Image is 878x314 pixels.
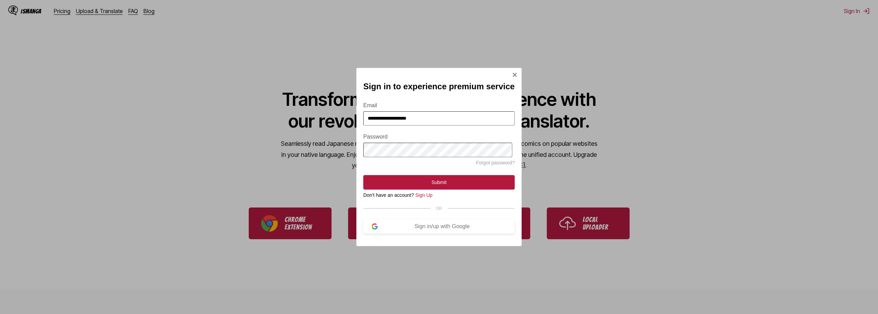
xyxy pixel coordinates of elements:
[363,102,515,109] label: Email
[415,192,433,198] a: Sign Up
[363,134,515,140] label: Password
[476,160,515,165] a: Forgot password?
[363,219,515,234] button: Sign in/up with Google
[378,223,506,230] div: Sign in/up with Google
[356,68,522,246] div: Sign In Modal
[512,72,517,78] img: Close
[363,192,515,198] div: Don't have an account?
[372,223,378,230] img: google-logo
[363,206,515,211] div: OR
[363,175,515,190] button: Submit
[363,82,515,91] h2: Sign in to experience premium service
